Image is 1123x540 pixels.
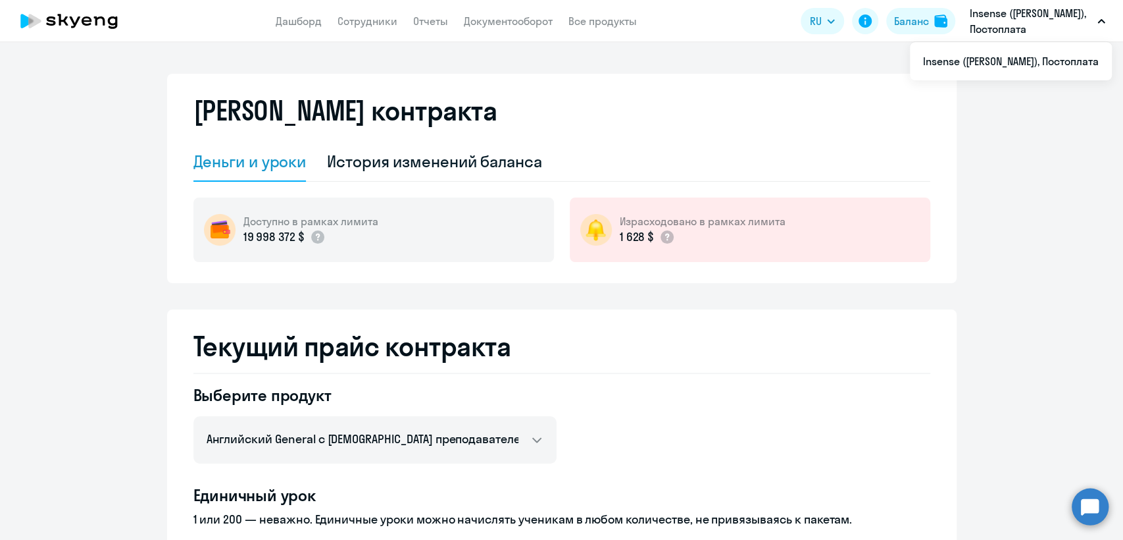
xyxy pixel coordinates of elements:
[243,214,378,229] h5: Доступно в рамках лимита
[810,13,822,29] span: RU
[620,229,655,246] p: 1 628 $
[193,331,930,362] h2: Текущий прайс контракта
[894,13,929,29] div: Баланс
[413,14,448,28] a: Отчеты
[276,14,322,28] a: Дашборд
[963,5,1112,37] button: Insense ([PERSON_NAME]), Постоплата
[580,214,612,246] img: bell-circle.png
[327,151,542,172] div: История изменений баланса
[464,14,553,28] a: Документооборот
[193,385,557,406] h4: Выберите продукт
[193,151,307,172] div: Деньги и уроки
[620,214,786,229] h5: Израсходовано в рамках лимита
[568,14,637,28] a: Все продукты
[243,229,305,246] p: 19 998 372 $
[910,42,1112,80] ul: RU
[970,5,1092,37] p: Insense ([PERSON_NAME]), Постоплата
[801,8,844,34] button: RU
[204,214,236,246] img: wallet-circle.png
[886,8,955,34] button: Балансbalance
[193,485,930,506] h4: Единичный урок
[193,95,497,126] h2: [PERSON_NAME] контракта
[337,14,397,28] a: Сотрудники
[193,511,930,528] p: 1 или 200 — неважно. Единичные уроки можно начислять ученикам в любом количестве, не привязываясь...
[934,14,947,28] img: balance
